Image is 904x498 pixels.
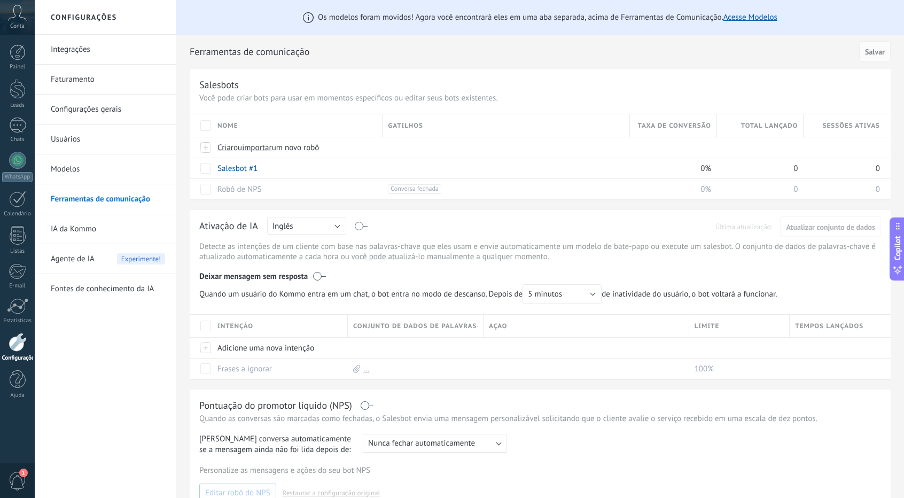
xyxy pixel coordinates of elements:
[353,321,478,331] span: Conjunto de dados de palavras-chave
[242,143,272,153] span: importar
[217,121,238,131] span: Nome
[35,244,176,274] li: Agente de IA
[199,284,602,304] span: Quando um usuário do Kommo entra em um chat, o bot entra no modo de descanso. Depois de
[199,79,239,91] div: Salesbots
[2,355,33,362] div: Configurações
[368,438,475,448] span: Nunca fechar automaticamente
[35,35,176,65] li: Integrações
[523,284,602,304] button: 5 minutos
[51,184,165,214] a: Ferramentas de comunicação
[717,158,799,178] div: 0
[217,143,233,153] span: Criar
[489,321,507,331] span: Açao
[388,121,423,131] span: Gatilhos
[2,102,33,109] div: Leads
[51,154,165,184] a: Modelos
[2,392,33,399] div: Ajuda
[51,244,95,274] span: Agente de IA
[2,211,33,217] div: Calendário
[2,172,33,182] div: WhatsApp
[2,136,33,143] div: Chats
[35,184,176,214] li: Ferramentas de comunicação
[865,48,885,56] span: Salvar
[695,364,714,374] span: 100%
[35,95,176,124] li: Configurações gerais
[199,434,353,455] span: [PERSON_NAME] conversa automaticamente se a mensagem ainda não foi lida depois de:
[199,414,881,424] p: Quando as conversas são marcadas como fechadas, o Salesbot envia uma mensagem personalizável soli...
[876,184,880,194] span: 0
[272,221,293,231] span: Inglês
[630,179,712,199] div: 0%
[35,274,176,304] li: Fontes de conhecimento da IA
[35,214,176,244] li: IA da Kommo
[793,184,798,194] span: 0
[689,359,785,379] div: 100%
[695,321,720,331] span: Limite
[700,184,711,194] span: 0%
[199,242,881,262] p: Detecte as intenções de um cliente com base nas palavras-chave que eles usam e envie automaticame...
[51,214,165,244] a: IA da Kommo
[35,65,176,95] li: Faturamento
[51,244,165,274] a: Agente de IAExperimente!
[2,248,33,255] div: Listas
[717,179,799,199] div: 0
[876,164,880,174] span: 0
[10,23,25,30] span: Conta
[217,184,262,194] a: Robô de NPS
[2,317,33,324] div: Estatísticas
[859,41,891,61] button: Salvar
[35,124,176,154] li: Usuários
[19,469,28,477] span: 1
[35,154,176,184] li: Modelos
[51,65,165,95] a: Faturamento
[638,121,711,131] span: Taxa de conversão
[199,284,783,304] span: de inatividade do usuário, o bot voltará a funcionar.
[823,121,880,131] span: Sessões ativas
[388,184,441,194] span: Conversa fechada
[233,143,242,153] span: ou
[190,41,855,63] h2: Ferramentas de comunicação
[272,143,319,153] span: um novo robô
[199,220,258,236] div: Ativação de IA
[892,236,903,261] span: Copilot
[51,35,165,65] a: Integrações
[795,321,863,331] span: Tempos lançados
[217,364,272,374] a: Frases a ignorar
[630,158,712,178] div: 0%
[2,64,33,71] div: Painel
[528,289,562,299] span: 5 minutos
[2,283,33,290] div: E-mail
[199,399,352,411] div: Pontuação do promotor líquido (NPS)
[804,158,880,178] div: 0
[267,217,346,235] button: Inglês
[117,253,165,264] span: Experimente!
[217,164,258,174] a: Salesbot #1
[199,264,881,284] div: Deixar mensagem sem resposta
[793,164,798,174] span: 0
[51,95,165,124] a: Configurações gerais
[51,124,165,154] a: Usuários
[199,465,881,476] p: Personalize as mensagens e ações do seu bot NPS
[318,12,777,22] span: Os modelos foram movidos! Agora você encontrará eles em uma aba separada, acima de Ferramentas de...
[199,93,881,103] p: Você pode criar bots para usar em momentos específicos ou editar seus bots existentes.
[217,321,253,331] span: Intenção
[212,338,342,358] div: Adicione uma nova intenção
[700,164,711,174] span: 0%
[363,364,370,374] a: ...
[51,274,165,304] a: Fontes de conhecimento da IA
[804,179,880,199] div: 0
[723,12,777,22] a: Acesse Modelos
[741,121,798,131] span: Total lançado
